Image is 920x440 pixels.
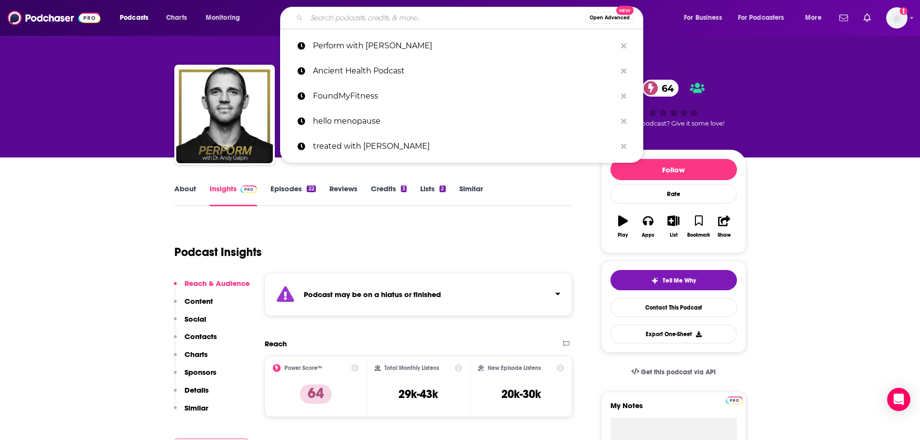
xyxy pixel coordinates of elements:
span: Logged in as Ashley_Beenen [886,7,907,28]
a: InsightsPodchaser Pro [210,184,257,206]
button: open menu [113,10,161,26]
div: Play [618,232,628,238]
p: FoundMyFitness [313,84,616,109]
p: hello menopause [313,109,616,134]
button: Content [174,297,213,314]
p: Perform with Dr. Andy Galpin [313,33,616,58]
button: open menu [199,10,253,26]
p: Sponsors [184,368,216,377]
button: Social [174,314,206,332]
a: Credits3 [371,184,407,206]
button: open menu [798,10,834,26]
div: 22 [307,185,315,192]
div: Rate [610,184,737,204]
div: Share [718,232,731,238]
div: Bookmark [687,232,710,238]
img: Podchaser - Follow, Share and Rate Podcasts [8,9,100,27]
a: Perform with [PERSON_NAME] [280,33,643,58]
p: Content [184,297,213,306]
span: Tell Me Why [663,277,696,284]
span: For Business [684,11,722,25]
p: Ancient Health Podcast [313,58,616,84]
img: Perform with Dr. Andy Galpin [176,67,273,163]
a: 64 [642,80,679,97]
p: Contacts [184,332,217,341]
button: Open AdvancedNew [585,12,634,24]
a: Charts [160,10,193,26]
button: Share [711,209,736,244]
span: 64 [652,80,679,97]
button: Follow [610,159,737,180]
span: Good podcast? Give it some love! [623,120,724,127]
img: Podchaser Pro [241,185,257,193]
button: Details [174,385,209,403]
input: Search podcasts, credits, & more... [307,10,585,26]
span: Monitoring [206,11,240,25]
span: Podcasts [120,11,148,25]
div: List [670,232,678,238]
span: Get this podcast via API [641,368,716,376]
a: Ancient Health Podcast [280,58,643,84]
a: Show notifications dropdown [835,10,852,26]
h1: Podcast Insights [174,245,262,259]
a: hello menopause [280,109,643,134]
p: Reach & Audience [184,279,250,288]
button: Apps [636,209,661,244]
button: Sponsors [174,368,216,385]
a: Pro website [726,395,743,404]
div: Apps [642,232,654,238]
a: Similar [459,184,483,206]
span: New [616,6,634,15]
p: Social [184,314,206,324]
div: 64Good podcast? Give it some love! [601,73,746,133]
img: User Profile [886,7,907,28]
h2: Reach [265,339,287,348]
p: Details [184,385,209,395]
h2: Total Monthly Listens [384,365,439,371]
section: Click to expand status details [265,273,573,316]
button: Play [610,209,636,244]
button: Export One-Sheet [610,325,737,343]
a: Reviews [329,184,357,206]
a: Episodes22 [270,184,315,206]
button: Similar [174,403,208,421]
button: Show profile menu [886,7,907,28]
a: Lists2 [420,184,445,206]
span: Charts [166,11,187,25]
p: treated with dr sara szal [313,134,616,159]
a: Get this podcast via API [623,360,724,384]
button: Bookmark [686,209,711,244]
a: treated with [PERSON_NAME] [280,134,643,159]
h2: Power Score™ [284,365,322,371]
div: Search podcasts, credits, & more... [289,7,652,29]
p: Charts [184,350,208,359]
button: open menu [732,10,798,26]
button: Reach & Audience [174,279,250,297]
div: Open Intercom Messenger [887,388,910,411]
svg: Add a profile image [900,7,907,15]
button: Charts [174,350,208,368]
a: Show notifications dropdown [860,10,875,26]
button: List [661,209,686,244]
a: Contact This Podcast [610,298,737,317]
p: Similar [184,403,208,412]
h3: 29k-43k [398,387,438,401]
h2: New Episode Listens [488,365,541,371]
a: About [174,184,196,206]
a: FoundMyFitness [280,84,643,109]
span: For Podcasters [738,11,784,25]
img: Podchaser Pro [726,397,743,404]
label: My Notes [610,401,737,418]
span: Open Advanced [590,15,630,20]
button: tell me why sparkleTell Me Why [610,270,737,290]
span: More [805,11,821,25]
div: 2 [439,185,445,192]
div: 3 [401,185,407,192]
p: 64 [300,384,332,404]
button: Contacts [174,332,217,350]
img: tell me why sparkle [651,277,659,284]
button: open menu [677,10,734,26]
strong: Podcast may be on a hiatus or finished [304,290,441,299]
